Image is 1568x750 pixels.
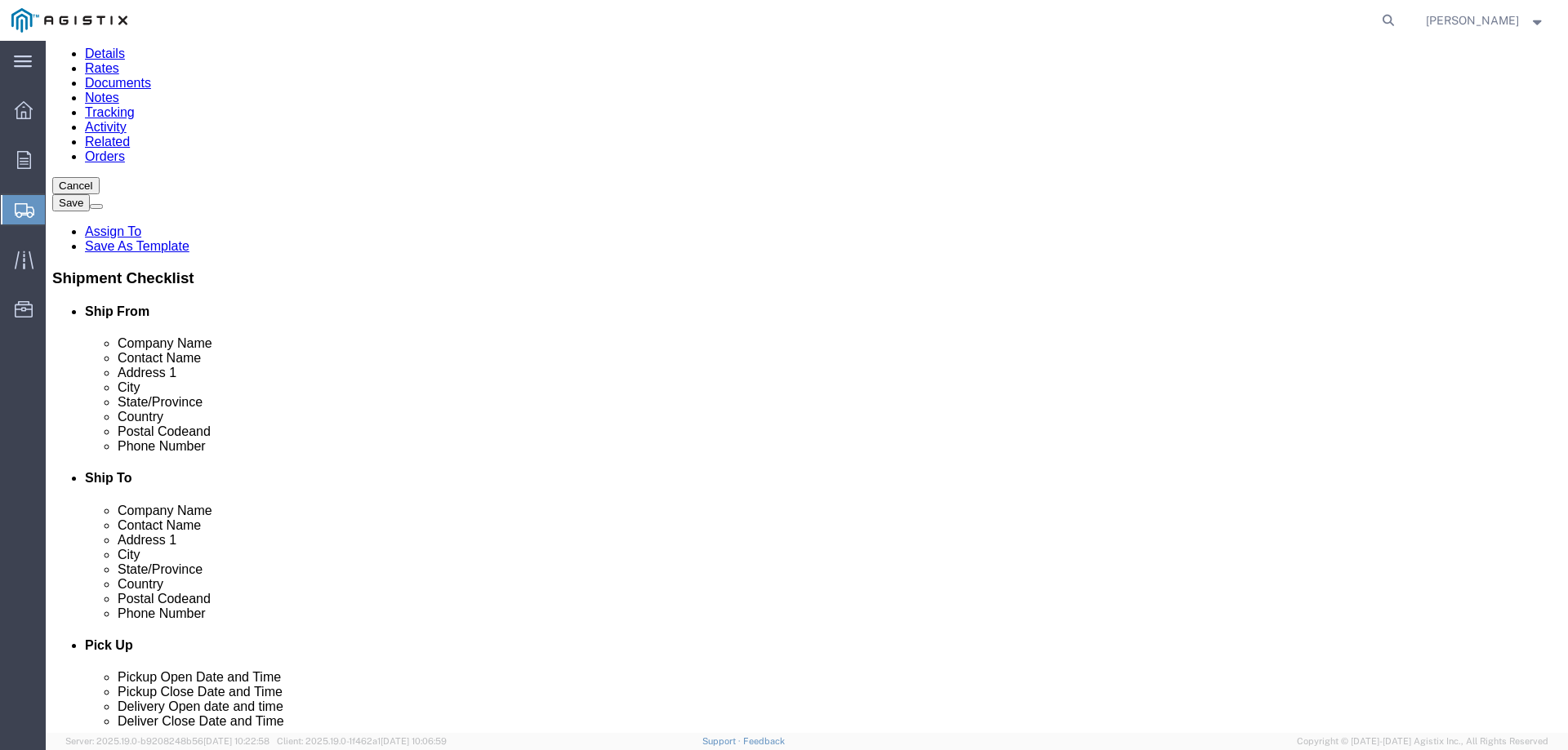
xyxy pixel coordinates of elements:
[277,736,447,746] span: Client: 2025.19.0-1f462a1
[743,736,785,746] a: Feedback
[1297,734,1548,748] span: Copyright © [DATE]-[DATE] Agistix Inc., All Rights Reserved
[46,41,1568,733] iframe: FS Legacy Container
[1426,11,1519,29] span: Joe Carlton
[65,736,269,746] span: Server: 2025.19.0-b9208248b56
[702,736,743,746] a: Support
[11,8,127,33] img: logo
[203,736,269,746] span: [DATE] 10:22:58
[381,736,447,746] span: [DATE] 10:06:59
[1425,11,1546,30] button: [PERSON_NAME]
